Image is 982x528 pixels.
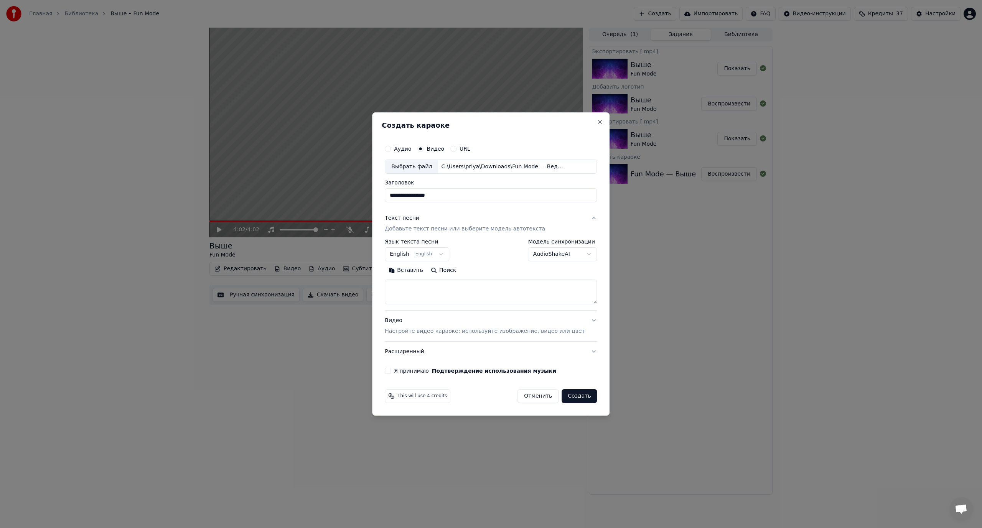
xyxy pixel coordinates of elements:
[394,146,411,151] label: Аудио
[432,368,556,373] button: Я принимаю
[517,389,559,403] button: Отменить
[385,327,585,335] p: Настройте видео караоке: используйте изображение, видео или цвет
[385,209,597,239] button: Текст песниДобавьте текст песни или выберите модель автотекста
[427,146,444,151] label: Видео
[385,239,597,311] div: Текст песниДобавьте текст песни или выберите модель автотекста
[385,215,419,222] div: Текст песни
[385,342,597,362] button: Расширенный
[385,317,585,336] div: Видео
[385,239,449,245] label: Язык текста песни
[385,311,597,342] button: ВидеоНастройте видео караоке: используйте изображение, видео или цвет
[562,389,597,403] button: Создать
[385,265,427,277] button: Вставить
[394,368,556,373] label: Я принимаю
[385,160,438,174] div: Выбрать файл
[427,265,460,277] button: Поиск
[385,180,597,186] label: Заголовок
[385,225,545,233] p: Добавьте текст песни или выберите модель автотекста
[397,393,447,399] span: This will use 4 credits
[528,239,597,245] label: Модель синхронизации
[382,122,600,129] h2: Создать караоке
[438,163,568,171] div: C:\Users\priya\Downloads\Fun Mode — Ведьмак.mp4
[460,146,470,151] label: URL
